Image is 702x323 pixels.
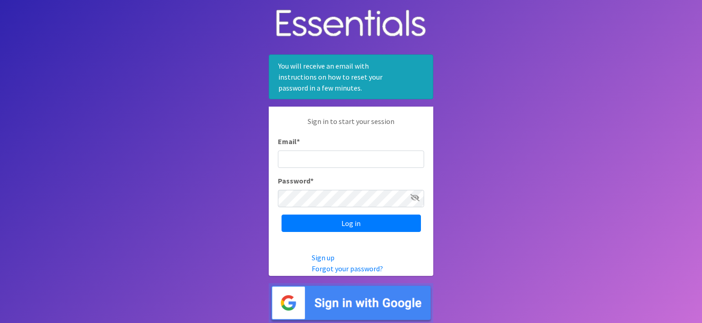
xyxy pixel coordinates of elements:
abbr: required [297,137,300,146]
label: Password [278,175,314,186]
abbr: required [310,176,314,185]
a: Sign up [312,253,335,262]
img: Human Essentials [269,0,433,48]
input: Log in [282,215,421,232]
div: You will receive an email with instructions on how to reset your password in a few minutes. [269,54,433,99]
img: Sign in with Google [269,283,433,323]
a: Forgot your password? [312,264,383,273]
p: Sign in to start your session [278,116,424,136]
label: Email [278,136,300,147]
